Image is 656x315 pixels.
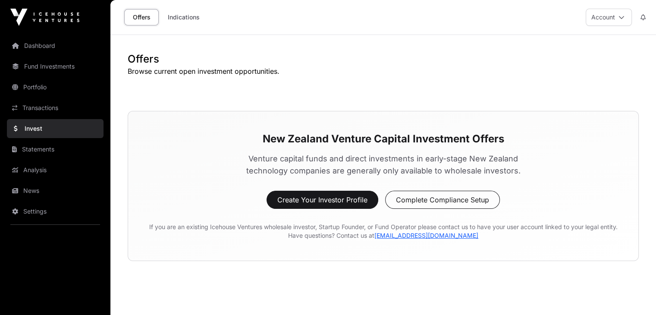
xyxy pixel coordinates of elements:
[149,223,618,240] p: If you are an existing Icehouse Ventures wholesale investor, Startup Founder, or Fund Operator pl...
[239,153,528,177] p: Venture capital funds and direct investments in early-stage New Zealand technology companies are ...
[374,232,478,239] a: [EMAIL_ADDRESS][DOMAIN_NAME]
[613,274,656,315] iframe: Chat Widget
[7,181,104,200] a: News
[7,119,104,138] a: Invest
[7,140,104,159] a: Statements
[7,202,104,221] a: Settings
[7,78,104,97] a: Portfolio
[149,132,618,146] h3: New Zealand Venture Capital Investment Offers
[162,9,205,25] a: Indications
[7,36,104,55] a: Dashboard
[7,161,104,180] a: Analysis
[7,57,104,76] a: Fund Investments
[10,9,79,26] img: Icehouse Ventures Logo
[586,9,632,26] button: Account
[7,98,104,117] a: Transactions
[267,191,378,209] button: Create Your Investor Profile
[128,66,639,76] p: Browse current open investment opportunities.
[385,191,500,209] button: Complete Compliance Setup
[124,9,159,25] a: Offers
[128,52,639,66] h1: Offers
